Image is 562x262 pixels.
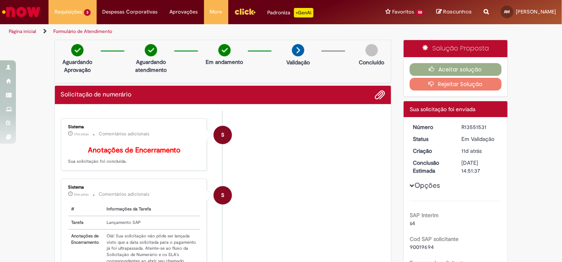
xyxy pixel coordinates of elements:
[53,28,112,35] a: Formulário de Atendimento
[68,125,201,129] div: Sistema
[54,8,82,16] span: Requisições
[145,44,157,56] img: check-circle-green.png
[218,44,231,56] img: check-circle-green.png
[462,159,499,175] div: [DATE] 14:51:37
[214,186,232,204] div: System
[375,90,385,100] button: Adicionar anexos
[410,212,439,219] b: SAP Interim
[410,220,415,227] span: s4
[132,58,170,74] p: Aguardando atendimento
[410,78,502,91] button: Rejeitar Solução
[416,9,424,16] span: 58
[359,58,384,66] p: Concluído
[221,186,224,205] span: S
[462,147,482,154] span: 11d atrás
[103,203,200,216] th: Informações da Tarefa
[292,44,304,56] img: arrow-next.png
[407,147,456,155] dt: Criação
[462,135,499,143] div: Em Validação
[214,126,232,144] div: System
[410,106,475,113] span: Sua solicitação foi enviada
[170,8,198,16] span: Aprovações
[103,216,200,229] td: Lançamento SAP
[74,132,89,137] span: 17m atrás
[68,216,104,229] th: Tarefa
[68,203,104,216] th: #
[6,24,369,39] ul: Trilhas de página
[1,4,42,20] img: ServiceNow
[68,185,201,190] div: Sistema
[210,8,222,16] span: More
[103,8,158,16] span: Despesas Corporativas
[206,58,243,66] p: Em andamento
[462,147,499,155] div: 19/09/2025 16:10:56
[366,44,378,56] img: img-circle-grey.png
[84,9,91,16] span: 3
[407,123,456,131] dt: Número
[9,28,36,35] a: Página inicial
[407,135,456,143] dt: Status
[504,9,510,14] span: AM
[410,243,434,250] span: 90019694
[99,191,150,198] small: Comentários adicionais
[234,6,256,17] img: click_logo_yellow_360x200.png
[410,63,502,76] button: Aceitar solução
[294,8,313,17] p: +GenAi
[74,192,89,197] time: 30/09/2025 09:40:58
[268,8,313,17] div: Padroniza
[58,58,97,74] p: Aguardando Aprovação
[61,91,132,98] h2: Solicitação de numerário Histórico de tíquete
[443,8,472,15] span: Rascunhos
[516,8,556,15] span: [PERSON_NAME]
[74,192,89,197] span: 21m atrás
[71,44,84,56] img: check-circle-green.png
[462,147,482,154] time: 19/09/2025 16:10:56
[74,132,89,137] time: 30/09/2025 09:45:12
[404,40,508,57] div: Solução Proposta
[436,8,472,16] a: Rascunhos
[407,159,456,175] dt: Conclusão Estimada
[88,146,181,155] b: Anotações de Encerramento
[68,146,201,165] p: Sua solicitação foi concluída.
[410,235,459,243] b: Cod SAP solicitante
[99,131,150,137] small: Comentários adicionais
[221,125,224,144] span: S
[286,58,310,66] p: Validação
[462,123,499,131] div: R13551531
[392,8,414,16] span: Favoritos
